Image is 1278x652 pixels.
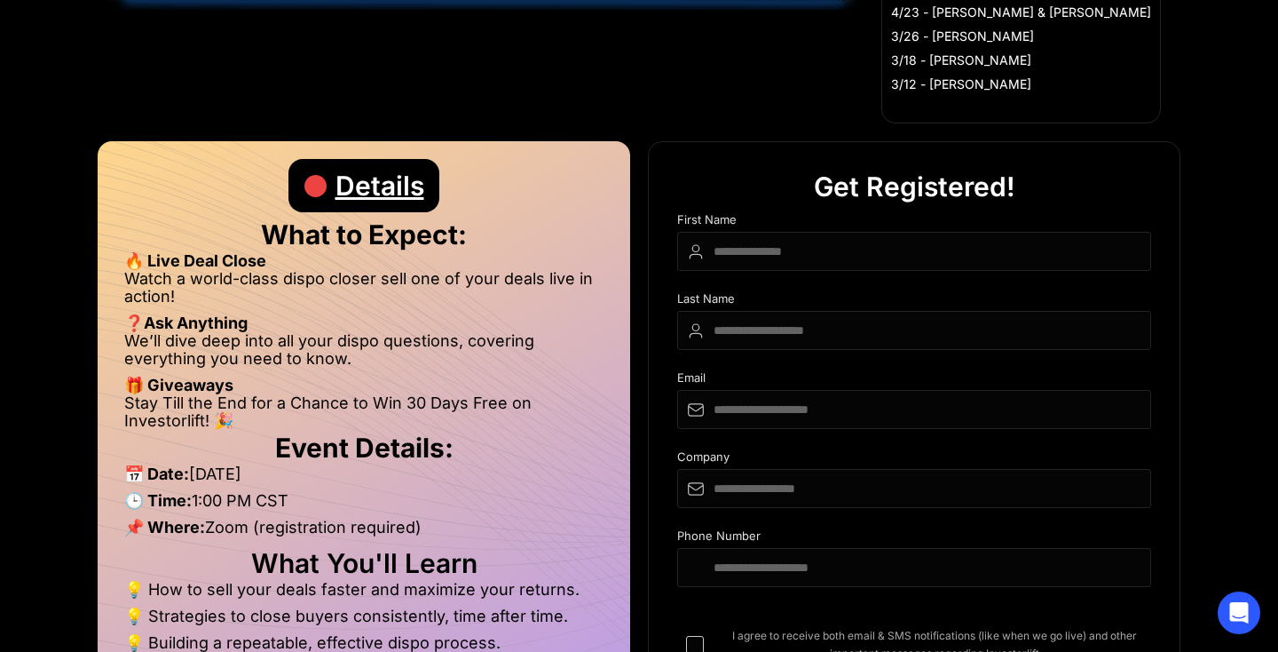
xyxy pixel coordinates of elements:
strong: ❓Ask Anything [124,314,248,332]
li: Zoom (registration required) [124,519,603,545]
strong: 🕒 Time: [124,491,192,510]
div: Company [677,450,1151,469]
li: 💡 Building a repeatable, effective dispo process. [124,634,603,652]
strong: Event Details: [275,432,454,464]
div: Phone Number [677,529,1151,548]
li: 1:00 PM CST [124,492,603,519]
li: 💡 How to sell your deals faster and maximize your returns. [124,581,603,608]
div: Last Name [677,292,1151,311]
div: Get Registered! [814,160,1015,213]
li: Stay Till the End for a Chance to Win 30 Days Free on Investorlift! 🎉 [124,394,603,430]
div: Details [335,159,424,212]
li: [DATE] [124,465,603,492]
strong: 📌 Where: [124,518,205,537]
div: Email [677,371,1151,390]
div: First Name [677,213,1151,232]
strong: 📅 Date: [124,465,189,483]
li: We’ll dive deep into all your dispo questions, covering everything you need to know. [124,332,603,377]
h2: What You'll Learn [124,554,603,572]
strong: 🔥 Live Deal Close [124,251,266,270]
div: Open Intercom Messenger [1218,592,1260,634]
strong: What to Expect: [261,219,467,250]
strong: 🎁 Giveaways [124,376,233,394]
li: 💡 Strategies to close buyers consistently, time after time. [124,608,603,634]
li: Watch a world-class dispo closer sell one of your deals live in action! [124,270,603,314]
